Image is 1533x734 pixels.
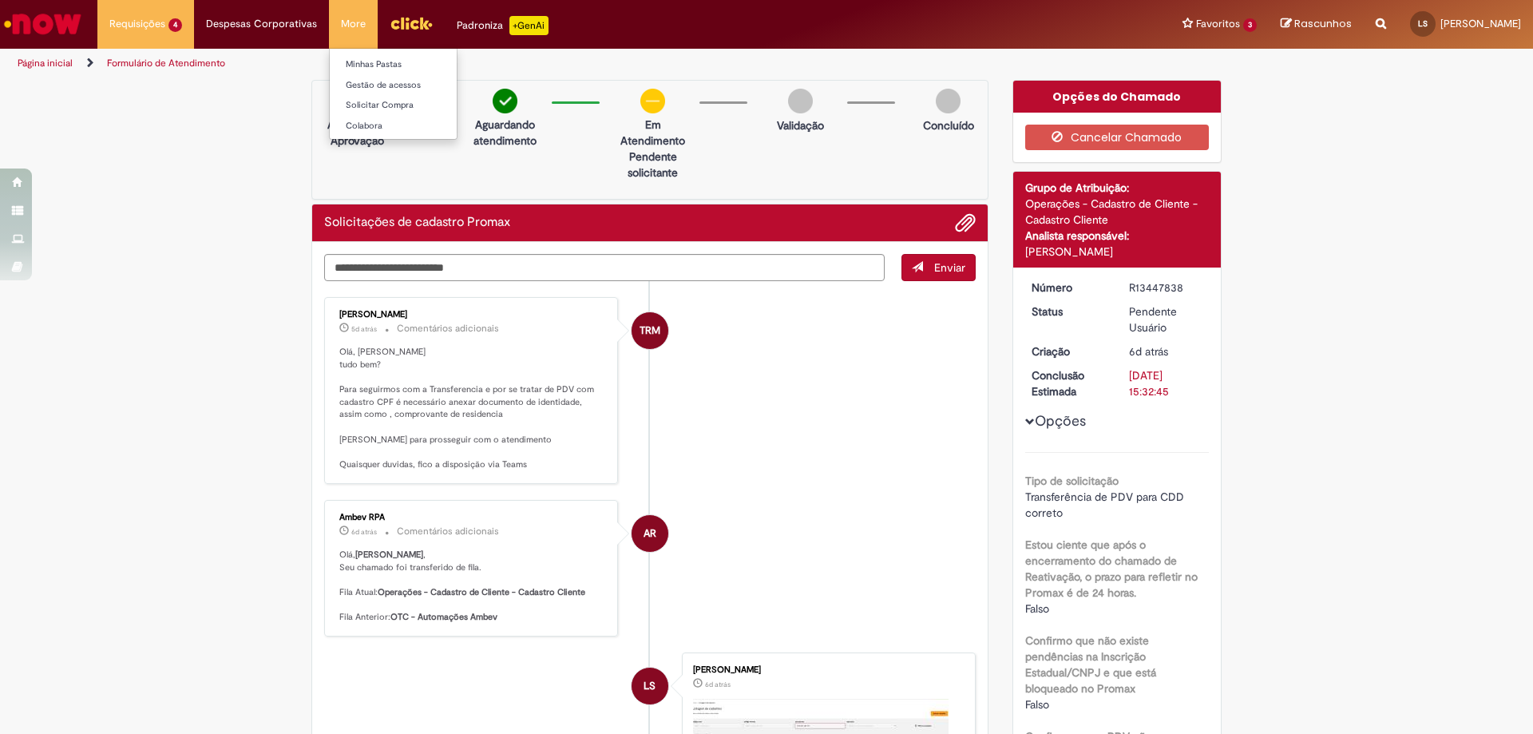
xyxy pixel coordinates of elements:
a: Página inicial [18,57,73,69]
a: Colabora [330,117,505,135]
div: Taise Rebeck Moreira [632,312,668,349]
p: Em Atendimento [614,117,691,149]
img: circle-minus.png [640,89,665,113]
span: 5d atrás [351,324,377,334]
span: 3 [1243,18,1257,32]
span: Despesas Corporativas [206,16,317,32]
span: AR [644,514,656,553]
time: 27/08/2025 16:56:05 [351,324,377,334]
b: Operações - Cadastro de Cliente - Cadastro Cliente [378,586,585,598]
dt: Número [1020,280,1118,296]
div: Ambev RPA [632,515,668,552]
h2: Solicitações de cadastro Promax Histórico de tíquete [324,216,510,230]
button: Cancelar Chamado [1025,125,1210,150]
b: [PERSON_NAME] [355,549,423,561]
div: [PERSON_NAME] [693,665,959,675]
div: [PERSON_NAME] [339,310,605,319]
div: [PERSON_NAME] [1025,244,1210,260]
div: Analista responsável: [1025,228,1210,244]
b: Estou ciente que após o encerramento do chamado de Reativação, o prazo para refletir no Promax é ... [1025,538,1198,600]
p: Pendente solicitante [614,149,691,181]
img: img-circle-grey.png [936,89,961,113]
span: TRM [640,311,660,350]
small: Comentários adicionais [397,322,499,335]
span: [PERSON_NAME] [1440,17,1521,30]
b: OTC - Automações Ambev [390,611,497,623]
ul: More [329,48,458,140]
b: Confirmo que não existe pendências na Inscrição Estadual/CNPJ e que está bloqueado no Promax [1025,633,1156,696]
span: 6d atrás [351,527,377,537]
p: Validação [777,117,824,133]
a: Solicitar Compra [330,97,505,114]
ul: Trilhas de página [12,49,1010,78]
span: Falso [1025,601,1049,616]
a: Gestão de acessos [330,77,505,94]
p: Aguardando Aprovação [319,117,396,149]
a: Formulário de Atendimento [107,57,225,69]
img: img-circle-grey.png [788,89,813,113]
dt: Status [1020,304,1118,319]
button: Adicionar anexos [955,212,976,233]
a: Minhas Pastas [330,56,505,73]
dt: Criação [1020,343,1118,359]
span: Favoritos [1196,16,1240,32]
span: Transferência de PDV para CDD correto [1025,490,1187,520]
p: +GenAi [509,16,549,35]
span: More [341,16,366,32]
div: Opções do Chamado [1013,81,1222,113]
div: Grupo de Atribuição: [1025,180,1210,196]
dt: Conclusão Estimada [1020,367,1118,399]
span: LS [1418,18,1428,29]
img: check-circle-green.png [493,89,517,113]
p: Aguardando atendimento [466,117,544,149]
span: LS [644,667,656,705]
time: 26/08/2025 11:32:33 [705,680,731,689]
span: Requisições [109,16,165,32]
span: 4 [168,18,182,32]
div: Pendente Usuário [1129,304,1203,335]
small: Comentários adicionais [397,525,499,538]
div: [DATE] 15:32:45 [1129,367,1203,399]
div: Ambev RPA [339,513,605,522]
span: Enviar [934,260,965,275]
p: Concluído [923,117,974,133]
div: Padroniza [457,16,549,35]
p: Olá, , Seu chamado foi transferido de fila. Fila Atual: Fila Anterior: [339,549,605,624]
button: Enviar [901,254,976,281]
time: 27/08/2025 05:06:07 [351,527,377,537]
span: 6d atrás [705,680,731,689]
img: click_logo_yellow_360x200.png [390,11,433,35]
p: Olá, [PERSON_NAME] tudo bem? Para seguirmos com a Transferencia e por se tratar de PDV com cadast... [339,346,605,471]
img: ServiceNow [2,8,84,40]
span: 6d atrás [1129,344,1168,359]
b: Tipo de solicitação [1025,474,1119,488]
textarea: Digite sua mensagem aqui... [324,254,885,281]
span: Falso [1025,697,1049,712]
time: 26/08/2025 11:32:36 [1129,344,1168,359]
div: 26/08/2025 11:32:36 [1129,343,1203,359]
div: Operações - Cadastro de Cliente - Cadastro Cliente [1025,196,1210,228]
span: Rascunhos [1294,16,1352,31]
a: Rascunhos [1281,17,1352,32]
div: R13447838 [1129,280,1203,296]
div: Lara Cristina Cotta Santos [632,668,668,704]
